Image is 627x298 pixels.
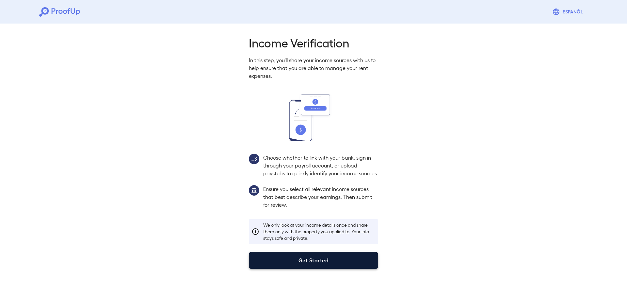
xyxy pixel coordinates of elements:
[550,5,588,18] button: Espanõl
[249,56,378,80] p: In this step, you'll share your income sources with us to help ensure that you are able to manage...
[263,154,378,177] p: Choose whether to link with your bank, sign in through your payroll account, or upload paystubs t...
[263,222,376,241] p: We only look at your income details once and share them only with the property you applied to. Yo...
[263,185,378,209] p: Ensure you select all relevant income sources that best describe your earnings. Then submit for r...
[289,94,338,141] img: transfer_money.svg
[249,154,259,164] img: group2.svg
[249,35,378,50] h2: Income Verification
[249,252,378,269] button: Get Started
[249,185,259,196] img: group1.svg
